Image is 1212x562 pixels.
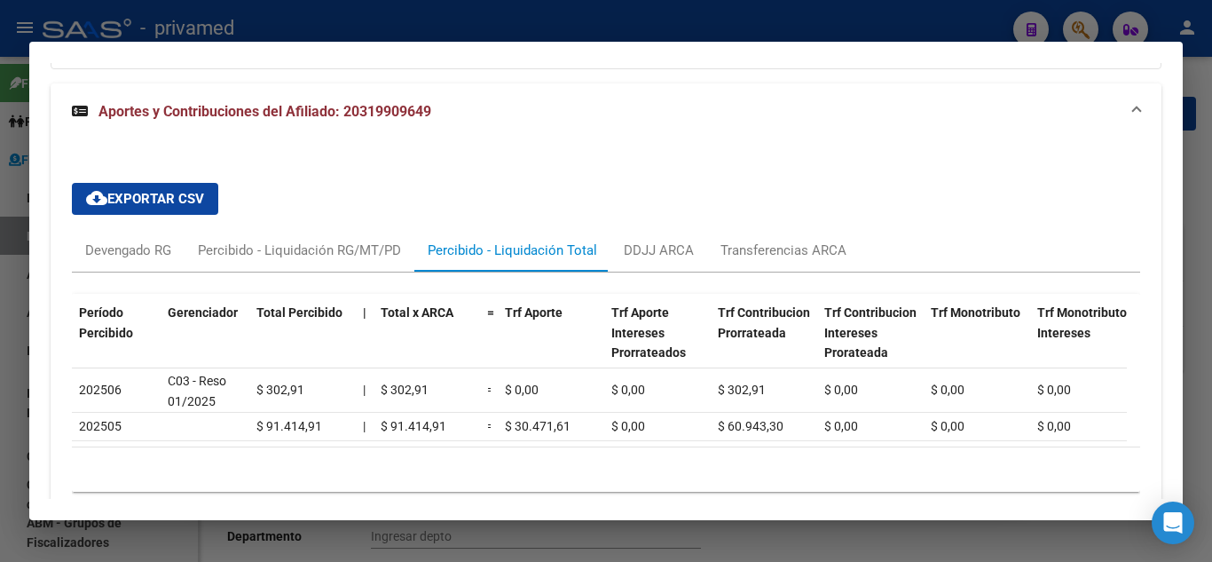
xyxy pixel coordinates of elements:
[363,383,366,397] span: |
[363,305,366,320] span: |
[86,191,204,207] span: Exportar CSV
[356,294,374,392] datatable-header-cell: |
[79,419,122,433] span: 202505
[72,294,161,392] datatable-header-cell: Período Percibido
[611,305,686,360] span: Trf Aporte Intereses Prorrateados
[487,383,494,397] span: =
[86,187,107,209] mat-icon: cloud_download
[256,383,304,397] span: $ 302,91
[611,419,645,433] span: $ 0,00
[1037,383,1071,397] span: $ 0,00
[428,241,597,260] div: Percibido - Liquidación Total
[161,294,249,392] datatable-header-cell: Gerenciador
[480,294,498,392] datatable-header-cell: =
[498,294,604,392] datatable-header-cell: Trf Aporte
[487,305,494,320] span: =
[374,294,480,392] datatable-header-cell: Total x ARCA
[85,241,171,260] div: Devengado RG
[98,103,431,120] span: Aportes y Contribuciones del Afiliado: 20319909649
[718,305,810,340] span: Trf Contribucion Prorrateada
[168,305,238,320] span: Gerenciador
[505,419,571,433] span: $ 30.471,61
[1152,502,1194,544] div: Open Intercom Messenger
[168,374,226,408] span: C03 - Reso 01/2025
[931,383,964,397] span: $ 0,00
[718,419,783,433] span: $ 60.943,30
[51,83,1161,140] mat-expansion-panel-header: Aportes y Contribuciones del Afiliado: 20319909649
[824,383,858,397] span: $ 0,00
[1037,419,1071,433] span: $ 0,00
[363,419,366,433] span: |
[381,383,429,397] span: $ 302,91
[505,383,539,397] span: $ 0,00
[931,305,1020,320] span: Trf Monotributo
[256,419,322,433] span: $ 91.414,91
[824,305,917,360] span: Trf Contribucion Intereses Prorateada
[611,383,645,397] span: $ 0,00
[817,294,924,392] datatable-header-cell: Trf Contribucion Intereses Prorateada
[381,305,453,320] span: Total x ARCA
[249,294,356,392] datatable-header-cell: Total Percibido
[624,241,694,260] div: DDJJ ARCA
[198,241,401,260] div: Percibido - Liquidación RG/MT/PD
[79,305,133,340] span: Período Percibido
[79,383,122,397] span: 202506
[1037,305,1127,340] span: Trf Monotributo Intereses
[487,419,494,433] span: =
[604,294,711,392] datatable-header-cell: Trf Aporte Intereses Prorrateados
[505,305,563,320] span: Trf Aporte
[72,183,218,215] button: Exportar CSV
[924,294,1030,392] datatable-header-cell: Trf Monotributo
[720,241,846,260] div: Transferencias ARCA
[824,419,858,433] span: $ 0,00
[51,140,1161,534] div: Aportes y Contribuciones del Afiliado: 20319909649
[711,294,817,392] datatable-header-cell: Trf Contribucion Prorrateada
[1030,294,1137,392] datatable-header-cell: Trf Monotributo Intereses
[931,419,964,433] span: $ 0,00
[718,383,766,397] span: $ 302,91
[381,419,446,433] span: $ 91.414,91
[256,305,342,320] span: Total Percibido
